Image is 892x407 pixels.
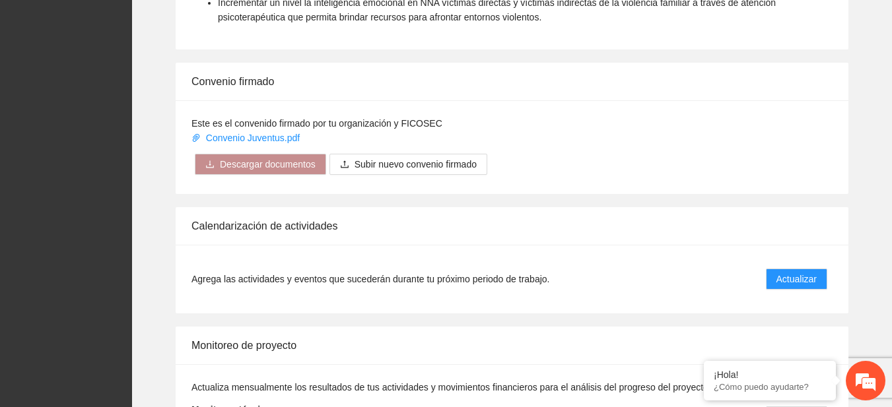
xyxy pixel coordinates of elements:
span: upload [340,160,349,170]
div: Calendarización de actividades [191,207,833,245]
p: ¿Cómo puedo ayudarte? [714,382,826,392]
button: uploadSubir nuevo convenio firmado [329,154,487,175]
div: Convenio firmado [191,63,833,100]
span: uploadSubir nuevo convenio firmado [329,159,487,170]
span: Descargar documentos [220,157,316,172]
span: Estamos en línea. [77,130,182,263]
span: Este es el convenido firmado por tu organización y FICOSEC [191,118,442,129]
button: downloadDescargar documentos [195,154,326,175]
div: Minimizar ventana de chat en vivo [217,7,248,38]
span: paper-clip [191,133,201,142]
span: Subir nuevo convenio firmado [355,157,477,172]
span: Actualizar [776,272,817,286]
span: download [205,160,215,170]
div: Monitoreo de proyecto [191,327,833,364]
span: Actualiza mensualmente los resultados de tus actividades y movimientos financieros para el anális... [191,382,711,392]
textarea: Escriba su mensaje y pulse “Intro” [7,268,252,315]
a: Convenio Juventus.pdf [191,133,302,143]
div: Chatee con nosotros ahora [69,67,222,84]
button: Actualizar [766,268,827,290]
span: Agrega las actividades y eventos que sucederán durante tu próximo periodo de trabajo. [191,272,549,286]
div: ¡Hola! [714,369,826,380]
